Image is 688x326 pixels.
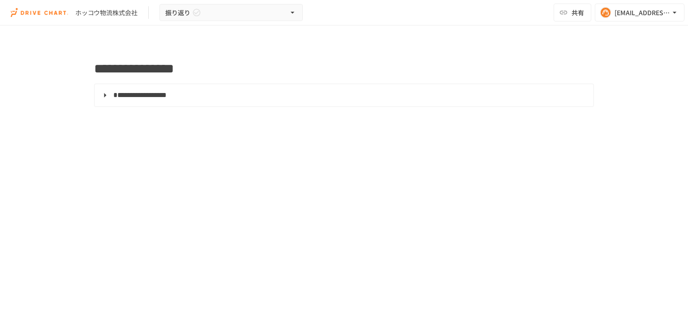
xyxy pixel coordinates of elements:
[75,8,138,17] div: ホッコウ物流株式会社
[615,7,670,18] div: [EMAIL_ADDRESS][DOMAIN_NAME]
[11,5,68,20] img: i9VDDS9JuLRLX3JIUyK59LcYp6Y9cayLPHs4hOxMB9W
[595,4,684,21] button: [EMAIL_ADDRESS][DOMAIN_NAME]
[554,4,591,21] button: 共有
[159,4,303,21] button: 振り返り
[572,8,584,17] span: 共有
[165,7,190,18] span: 振り返り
